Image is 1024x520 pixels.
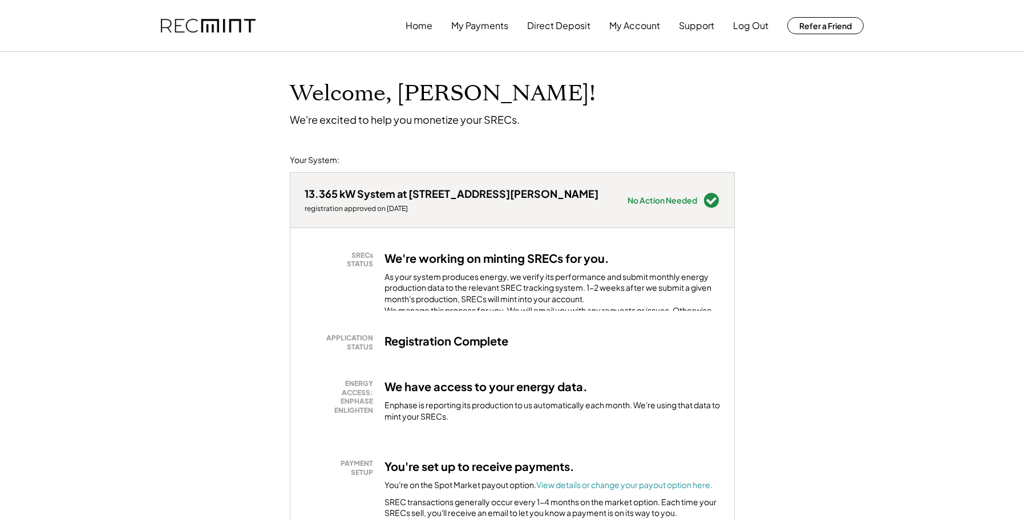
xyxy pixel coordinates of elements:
[290,80,596,107] h1: Welcome, [PERSON_NAME]!
[161,19,256,33] img: recmint-logotype%403x.png
[305,204,598,213] div: registration approved on [DATE]
[310,251,373,269] div: SRECs STATUS
[310,459,373,477] div: PAYMENT SETUP
[787,17,864,34] button: Refer a Friend
[290,113,520,126] div: We're excited to help you monetize your SRECs.
[384,354,720,376] div: Your solar system was approved by the state and the SREC registry. It is now registered to mint S...
[310,334,373,351] div: APPLICATION STATUS
[609,14,660,37] button: My Account
[384,334,508,348] h3: Registration Complete
[384,497,720,519] div: SREC transactions generally occur every 1-4 months on the market option. Each time your SRECs sel...
[384,251,609,266] h3: We're working on minting SRECs for you.
[290,155,339,166] div: Your System:
[310,379,373,415] div: ENERGY ACCESS: ENPHASE ENLIGHTEN
[628,196,697,204] div: No Action Needed
[679,14,714,37] button: Support
[384,400,720,422] div: Enphase is reporting its production to us automatically each month. We're using that data to mint...
[305,187,598,200] div: 13.365 kW System at [STREET_ADDRESS][PERSON_NAME]
[384,379,588,394] h3: We have access to your energy data.
[384,459,574,474] h3: You're set up to receive payments.
[527,14,590,37] button: Direct Deposit
[733,14,768,37] button: Log Out
[384,271,720,333] div: As your system produces energy, we verify its performance and submit monthly energy production da...
[406,14,432,37] button: Home
[451,14,508,37] button: My Payments
[384,480,713,491] div: You're on the Spot Market payout option.
[536,480,713,490] a: View details or change your payout option here.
